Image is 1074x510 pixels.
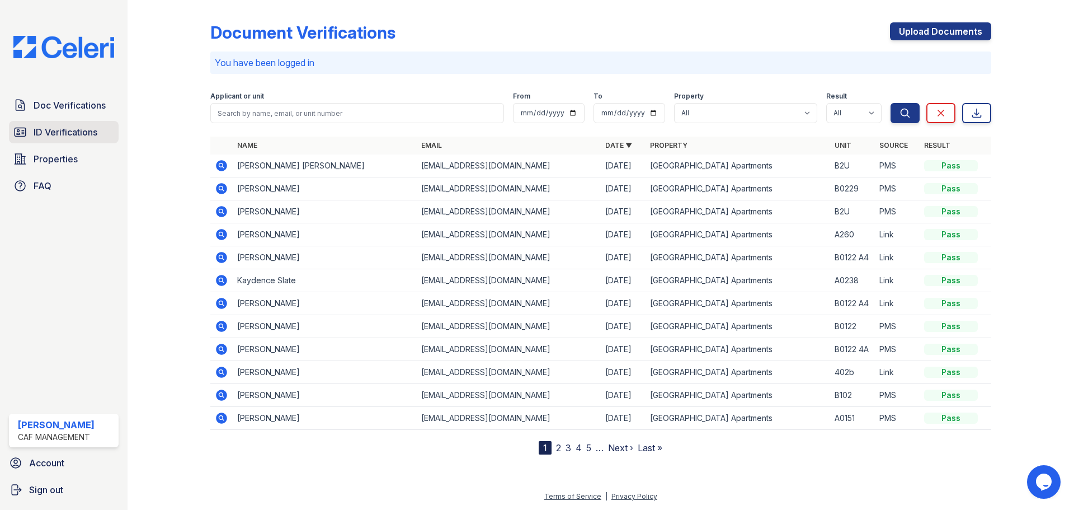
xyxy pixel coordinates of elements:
[586,442,591,453] a: 5
[924,160,978,171] div: Pass
[417,384,601,407] td: [EMAIL_ADDRESS][DOMAIN_NAME]
[4,452,123,474] a: Account
[924,252,978,263] div: Pass
[924,413,978,424] div: Pass
[646,155,830,177] td: [GEOGRAPHIC_DATA] Apartments
[417,292,601,315] td: [EMAIL_ADDRESS][DOMAIN_NAME]
[646,269,830,292] td: [GEOGRAPHIC_DATA] Apartments
[233,338,417,361] td: [PERSON_NAME]
[417,269,601,292] td: [EMAIL_ADDRESS][DOMAIN_NAME]
[417,246,601,269] td: [EMAIL_ADDRESS][DOMAIN_NAME]
[646,338,830,361] td: [GEOGRAPHIC_DATA] Apartments
[233,177,417,200] td: [PERSON_NAME]
[826,92,847,101] label: Result
[830,223,875,246] td: A260
[830,361,875,384] td: 402b
[601,361,646,384] td: [DATE]
[601,177,646,200] td: [DATE]
[210,22,395,43] div: Document Verifications
[830,315,875,338] td: B0122
[830,269,875,292] td: A0238
[417,338,601,361] td: [EMAIL_ADDRESS][DOMAIN_NAME]
[29,456,64,470] span: Account
[924,183,978,194] div: Pass
[646,384,830,407] td: [GEOGRAPHIC_DATA] Apartments
[830,155,875,177] td: B2U
[924,390,978,401] div: Pass
[875,292,920,315] td: Link
[875,384,920,407] td: PMS
[646,200,830,223] td: [GEOGRAPHIC_DATA] Apartments
[646,177,830,200] td: [GEOGRAPHIC_DATA] Apartments
[638,442,662,453] a: Last »
[879,141,908,149] a: Source
[924,298,978,309] div: Pass
[34,179,51,193] span: FAQ
[601,384,646,407] td: [DATE]
[233,155,417,177] td: [PERSON_NAME] [PERSON_NAME]
[924,321,978,332] div: Pass
[210,103,504,123] input: Search by name, email, or unit number
[924,206,978,217] div: Pass
[650,141,687,149] a: Property
[544,492,601,500] a: Terms of Service
[875,223,920,246] td: Link
[601,246,646,269] td: [DATE]
[646,246,830,269] td: [GEOGRAPHIC_DATA] Apartments
[830,177,875,200] td: B0229
[233,269,417,292] td: Kaydence Slate
[601,292,646,315] td: [DATE]
[233,292,417,315] td: [PERSON_NAME]
[924,275,978,286] div: Pass
[601,338,646,361] td: [DATE]
[566,442,571,453] a: 3
[608,442,633,453] a: Next ›
[9,94,119,116] a: Doc Verifications
[875,246,920,269] td: Link
[875,200,920,223] td: PMS
[875,177,920,200] td: PMS
[34,125,97,139] span: ID Verifications
[830,246,875,269] td: B0122 A4
[830,200,875,223] td: B2U
[601,407,646,430] td: [DATE]
[601,269,646,292] td: [DATE]
[611,492,657,500] a: Privacy Policy
[924,141,950,149] a: Result
[605,492,607,500] div: |
[830,338,875,361] td: B0122 4A
[646,361,830,384] td: [GEOGRAPHIC_DATA] Apartments
[4,479,123,501] a: Sign out
[215,56,987,69] p: You have been logged in
[417,315,601,338] td: [EMAIL_ADDRESS][DOMAIN_NAME]
[601,315,646,338] td: [DATE]
[417,223,601,246] td: [EMAIL_ADDRESS][DOMAIN_NAME]
[233,246,417,269] td: [PERSON_NAME]
[233,361,417,384] td: [PERSON_NAME]
[18,418,95,432] div: [PERSON_NAME]
[233,223,417,246] td: [PERSON_NAME]
[417,361,601,384] td: [EMAIL_ADDRESS][DOMAIN_NAME]
[9,121,119,143] a: ID Verifications
[9,175,119,197] a: FAQ
[601,155,646,177] td: [DATE]
[539,441,552,455] div: 1
[576,442,582,453] a: 4
[593,92,602,101] label: To
[924,229,978,240] div: Pass
[417,200,601,223] td: [EMAIL_ADDRESS][DOMAIN_NAME]
[890,22,991,40] a: Upload Documents
[233,200,417,223] td: [PERSON_NAME]
[875,361,920,384] td: Link
[674,92,704,101] label: Property
[210,92,264,101] label: Applicant or unit
[417,407,601,430] td: [EMAIL_ADDRESS][DOMAIN_NAME]
[924,367,978,378] div: Pass
[596,441,604,455] span: …
[233,407,417,430] td: [PERSON_NAME]
[513,92,530,101] label: From
[1027,465,1063,499] iframe: chat widget
[646,315,830,338] td: [GEOGRAPHIC_DATA] Apartments
[646,292,830,315] td: [GEOGRAPHIC_DATA] Apartments
[875,407,920,430] td: PMS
